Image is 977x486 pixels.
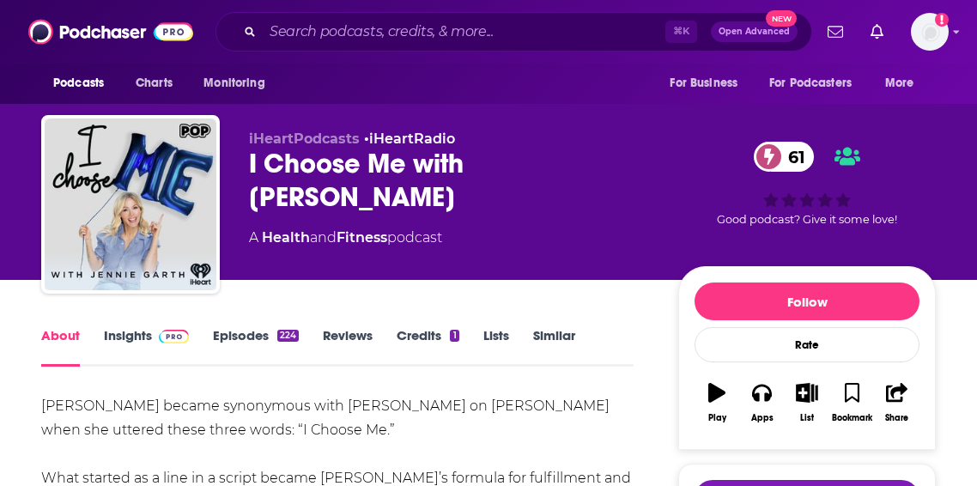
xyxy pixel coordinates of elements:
div: 1 [450,330,458,342]
a: About [41,327,80,367]
span: 61 [771,142,814,172]
div: Rate [695,327,919,362]
span: • [364,131,455,147]
span: ⌘ K [665,21,697,43]
div: Play [708,413,726,423]
button: open menu [41,67,126,100]
svg: Add a profile image [935,13,949,27]
a: 61 [754,142,814,172]
button: Bookmark [829,372,874,434]
img: I Choose Me with Jennie Garth [45,118,216,290]
button: open menu [873,67,936,100]
span: New [766,10,797,27]
div: List [800,413,814,423]
span: Podcasts [53,71,104,95]
a: Credits1 [397,327,458,367]
div: Search podcasts, credits, & more... [215,12,812,52]
span: Open Advanced [719,27,790,36]
span: More [885,71,914,95]
span: For Business [670,71,737,95]
button: Open AdvancedNew [711,21,798,42]
button: Play [695,372,739,434]
span: Monitoring [203,71,264,95]
div: 61Good podcast? Give it some love! [678,131,936,237]
div: Bookmark [832,413,872,423]
span: and [310,229,337,246]
img: User Profile [911,13,949,51]
a: Health [262,229,310,246]
a: Reviews [323,327,373,367]
div: Share [885,413,908,423]
button: Share [875,372,919,434]
a: Charts [124,67,183,100]
a: Similar [533,327,575,367]
span: iHeartPodcasts [249,131,360,147]
a: InsightsPodchaser Pro [104,327,189,367]
button: open menu [658,67,759,100]
img: Podchaser Pro [159,330,189,343]
div: A podcast [249,228,442,248]
a: Fitness [337,229,387,246]
a: Show notifications dropdown [864,17,890,46]
div: Apps [751,413,774,423]
span: Charts [136,71,173,95]
span: Good podcast? Give it some love! [717,213,897,226]
button: open menu [758,67,877,100]
button: Follow [695,282,919,320]
button: List [785,372,829,434]
button: open menu [191,67,287,100]
span: Logged in as kbastian [911,13,949,51]
div: 224 [277,330,299,342]
a: iHeartRadio [369,131,455,147]
a: Lists [483,327,509,367]
button: Apps [739,372,784,434]
span: For Podcasters [769,71,852,95]
input: Search podcasts, credits, & more... [263,18,665,46]
img: Podchaser - Follow, Share and Rate Podcasts [28,15,193,48]
a: Show notifications dropdown [821,17,850,46]
button: Show profile menu [911,13,949,51]
a: Episodes224 [213,327,299,367]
